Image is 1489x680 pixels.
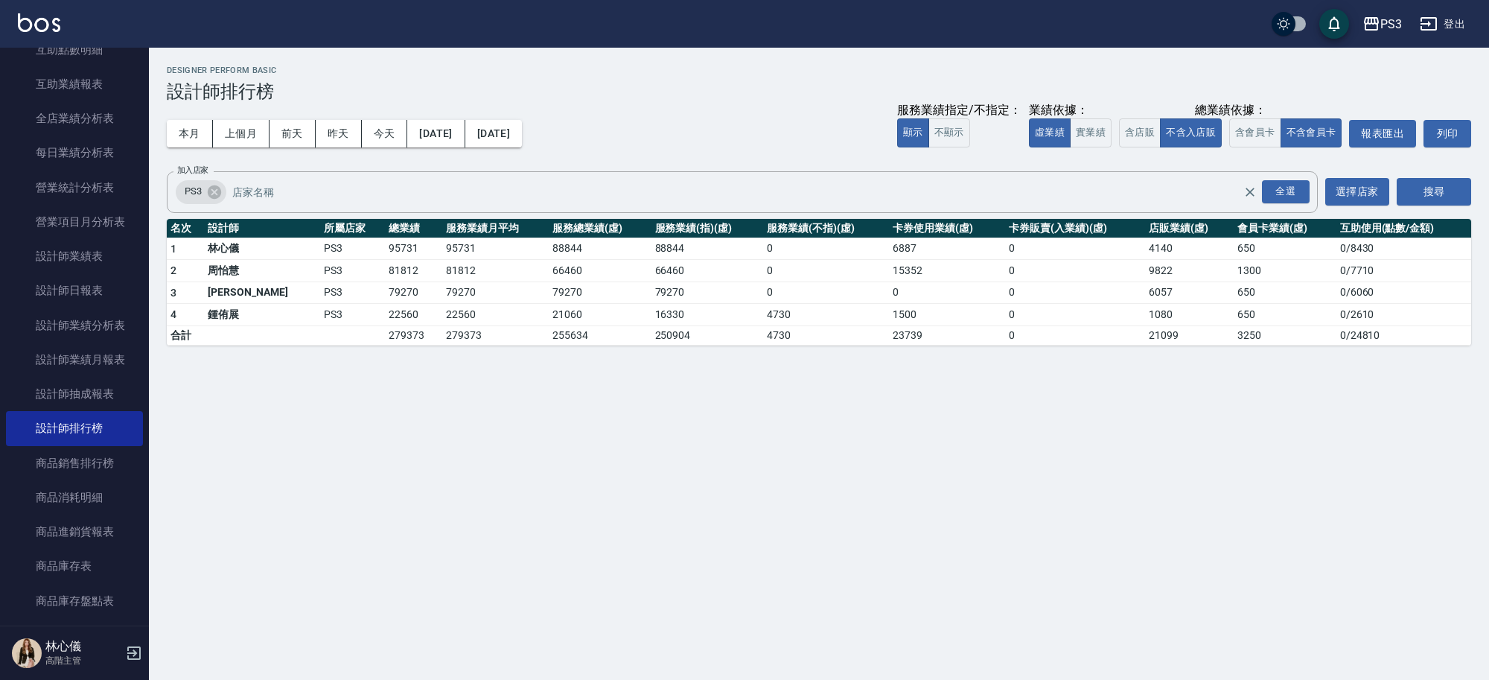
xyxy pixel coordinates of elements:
[229,179,1269,205] input: 店家名稱
[889,325,1005,345] td: 23739
[1005,260,1145,282] td: 0
[442,325,549,345] td: 279373
[167,219,204,238] th: 名次
[170,243,176,255] span: 1
[320,304,385,326] td: PS3
[1005,282,1145,304] td: 0
[170,264,176,276] span: 2
[1336,219,1471,238] th: 互助使用(點數/金額)
[204,282,320,304] td: [PERSON_NAME]
[45,654,121,667] p: 高階主管
[897,103,1021,118] div: 服務業績指定/不指定：
[320,260,385,282] td: PS3
[12,638,42,668] img: Person
[1234,238,1336,260] td: 650
[167,81,1471,102] h3: 設計師排行榜
[1356,9,1408,39] button: PS3
[549,219,651,238] th: 服務總業績(虛)
[170,287,176,299] span: 3
[1005,238,1145,260] td: 0
[1336,304,1471,326] td: 0 / 2610
[320,282,385,304] td: PS3
[6,343,143,377] a: 設計師業績月報表
[1262,180,1310,203] div: 全選
[1414,10,1471,38] button: 登出
[465,120,522,147] button: [DATE]
[385,325,442,345] td: 279373
[442,238,549,260] td: 95731
[6,618,143,652] a: 會員卡銷售報表
[176,184,211,199] span: PS3
[1281,118,1342,147] button: 不含會員卡
[1397,178,1471,206] button: 搜尋
[889,260,1005,282] td: 15352
[1380,15,1402,34] div: PS3
[889,282,1005,304] td: 0
[6,205,143,239] a: 營業項目月分析表
[204,260,320,282] td: 周怡慧
[407,120,465,147] button: [DATE]
[167,120,213,147] button: 本月
[320,238,385,260] td: PS3
[1234,325,1336,345] td: 3250
[1005,219,1145,238] th: 卡券販賣(入業績)(虛)
[763,219,889,238] th: 服務業績(不指)(虛)
[549,260,651,282] td: 66460
[1029,118,1071,147] button: 虛業績
[651,304,764,326] td: 16330
[320,219,385,238] th: 所屬店家
[651,219,764,238] th: 服務業績(指)(虛)
[385,260,442,282] td: 81812
[1145,219,1234,238] th: 店販業績(虛)
[651,238,764,260] td: 88844
[1005,304,1145,326] td: 0
[385,238,442,260] td: 95731
[1119,118,1161,147] button: 含店販
[6,273,143,308] a: 設計師日報表
[1349,120,1416,147] button: 報表匯出
[270,120,316,147] button: 前天
[1119,103,1342,118] div: 總業績依據：
[167,66,1471,75] h2: Designer Perform Basic
[889,304,1005,326] td: 1500
[1234,304,1336,326] td: 650
[177,165,208,176] label: 加入店家
[176,180,226,204] div: PS3
[1240,182,1260,203] button: Clear
[1145,325,1234,345] td: 21099
[6,446,143,480] a: 商品銷售排行榜
[889,238,1005,260] td: 6887
[1336,325,1471,345] td: 0 / 24810
[1234,282,1336,304] td: 650
[442,282,549,304] td: 79270
[1145,282,1234,304] td: 6057
[167,219,1471,346] table: a dense table
[763,282,889,304] td: 0
[442,304,549,326] td: 22560
[1259,177,1313,206] button: Open
[1423,120,1471,147] button: 列印
[763,260,889,282] td: 0
[763,304,889,326] td: 4730
[213,120,270,147] button: 上個月
[763,325,889,345] td: 4730
[442,260,549,282] td: 81812
[549,325,651,345] td: 255634
[6,67,143,101] a: 互助業績報表
[316,120,362,147] button: 昨天
[170,308,176,320] span: 4
[6,411,143,445] a: 設計師排行榜
[204,304,320,326] td: 鍾侑展
[6,515,143,549] a: 商品進銷貨報表
[1234,260,1336,282] td: 1300
[651,260,764,282] td: 66460
[6,549,143,583] a: 商品庫存表
[6,239,143,273] a: 設計師業績表
[204,238,320,260] td: 林心儀
[549,238,651,260] td: 88844
[1160,118,1222,147] button: 不含入店販
[1336,282,1471,304] td: 0 / 6060
[1325,178,1389,206] button: 選擇店家
[1234,219,1336,238] th: 會員卡業績(虛)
